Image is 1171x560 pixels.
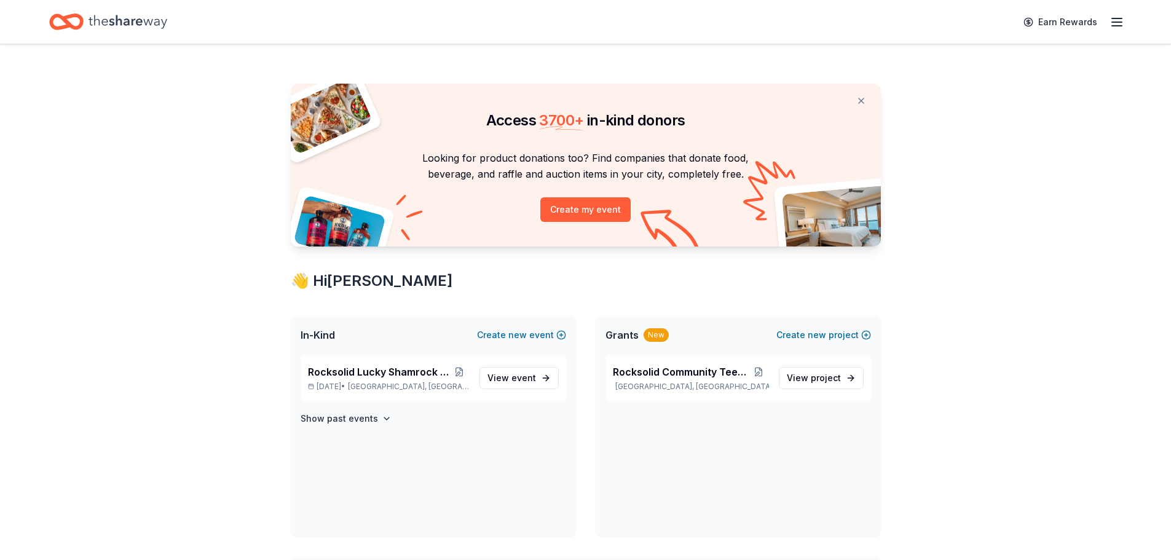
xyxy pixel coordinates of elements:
span: Grants [605,328,639,342]
a: View project [779,367,864,389]
img: Curvy arrow [641,210,702,256]
p: [GEOGRAPHIC_DATA], [GEOGRAPHIC_DATA] [613,382,769,392]
h4: Show past events [301,411,378,426]
span: [GEOGRAPHIC_DATA], [GEOGRAPHIC_DATA] [348,382,469,392]
button: Create my event [540,197,631,222]
button: Show past events [301,411,392,426]
div: 👋 Hi [PERSON_NAME] [291,271,881,291]
p: Looking for product donations too? Find companies that donate food, beverage, and raffle and auct... [306,150,866,183]
a: Earn Rewards [1016,11,1105,33]
a: View event [479,367,559,389]
span: project [811,373,841,383]
span: Rocksolid Lucky Shamrock Auction [308,365,449,379]
span: Rocksolid Community Teen Center [613,365,749,379]
img: Pizza [277,76,373,155]
span: View [787,371,841,385]
span: View [487,371,536,385]
span: In-Kind [301,328,335,342]
button: Createnewproject [776,328,871,342]
p: [DATE] • [308,382,470,392]
span: new [808,328,826,342]
span: new [508,328,527,342]
span: event [511,373,536,383]
a: Home [49,7,167,36]
span: Access in-kind donors [486,111,685,129]
button: Createnewevent [477,328,566,342]
span: 3700 + [539,111,583,129]
div: New [644,328,669,342]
